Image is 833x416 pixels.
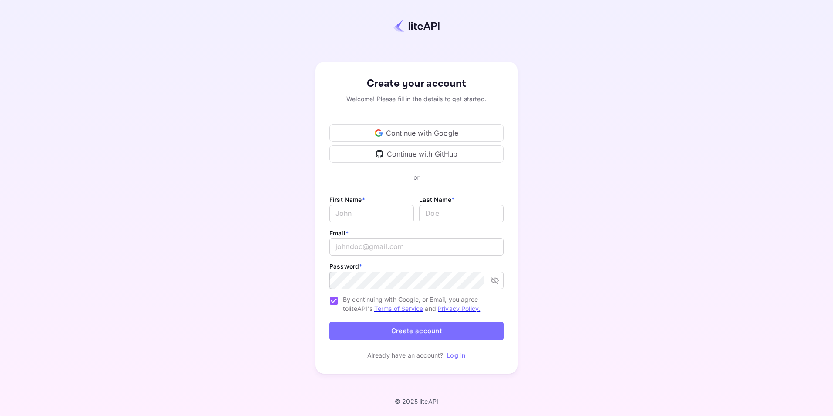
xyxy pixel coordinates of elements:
[447,351,466,359] a: Log in
[329,322,504,341] button: Create account
[329,76,504,92] div: Create your account
[329,124,504,142] div: Continue with Google
[367,351,444,360] p: Already have an account?
[329,238,504,256] input: johndoe@gmail.com
[329,229,349,237] label: Email
[329,263,362,270] label: Password
[374,305,423,312] a: Terms of Service
[329,94,504,103] div: Welcome! Please fill in the details to get started.
[487,273,503,288] button: toggle password visibility
[438,305,480,312] a: Privacy Policy.
[329,196,365,203] label: First Name
[329,145,504,163] div: Continue with GitHub
[419,205,504,222] input: Doe
[419,196,454,203] label: Last Name
[343,295,497,313] span: By continuing with Google, or Email, you agree to liteAPI's and
[393,20,440,32] img: liteapi
[329,205,414,222] input: John
[395,398,438,405] p: © 2025 liteAPI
